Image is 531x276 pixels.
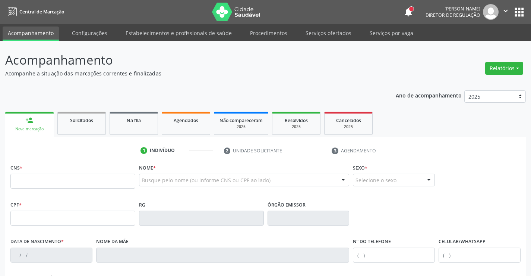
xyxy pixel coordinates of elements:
[285,117,308,124] span: Resolvidos
[426,12,480,18] span: Diretor de regulação
[10,199,22,211] label: CPF
[25,116,34,124] div: person_add
[10,162,22,174] label: CNS
[439,236,486,248] label: Celular/WhatsApp
[10,126,48,132] div: Nova marcação
[499,4,513,20] button: 
[353,236,391,248] label: Nº do Telefone
[396,90,462,100] p: Ano de acompanhamento
[219,124,263,130] div: 2025
[5,69,370,77] p: Acompanhe a situação das marcações correntes e finalizadas
[300,27,357,40] a: Serviços ofertados
[439,248,521,263] input: (__) _____-_____
[330,124,367,130] div: 2025
[219,117,263,124] span: Não compareceram
[3,27,59,41] a: Acompanhamento
[353,162,367,174] label: Sexo
[355,176,396,184] span: Selecione o sexo
[403,7,414,17] button: notifications
[10,248,92,263] input: __/__/____
[5,51,370,69] p: Acompanhamento
[67,27,113,40] a: Configurações
[513,6,526,19] button: apps
[485,62,523,75] button: Relatórios
[142,176,271,184] span: Busque pelo nome (ou informe CNS ou CPF ao lado)
[19,9,64,15] span: Central de Marcação
[10,236,64,248] label: Data de nascimento
[245,27,293,40] a: Procedimentos
[353,248,435,263] input: (__) _____-_____
[278,124,315,130] div: 2025
[336,117,361,124] span: Cancelados
[127,117,141,124] span: Na fila
[96,236,129,248] label: Nome da mãe
[139,199,145,211] label: RG
[70,117,93,124] span: Solicitados
[140,147,147,154] div: 1
[120,27,237,40] a: Estabelecimentos e profissionais de saúde
[150,147,175,154] div: Indivíduo
[139,162,156,174] label: Nome
[364,27,418,40] a: Serviços por vaga
[483,4,499,20] img: img
[268,199,306,211] label: Órgão emissor
[502,7,510,15] i: 
[5,6,64,18] a: Central de Marcação
[174,117,198,124] span: Agendados
[426,6,480,12] div: [PERSON_NAME]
